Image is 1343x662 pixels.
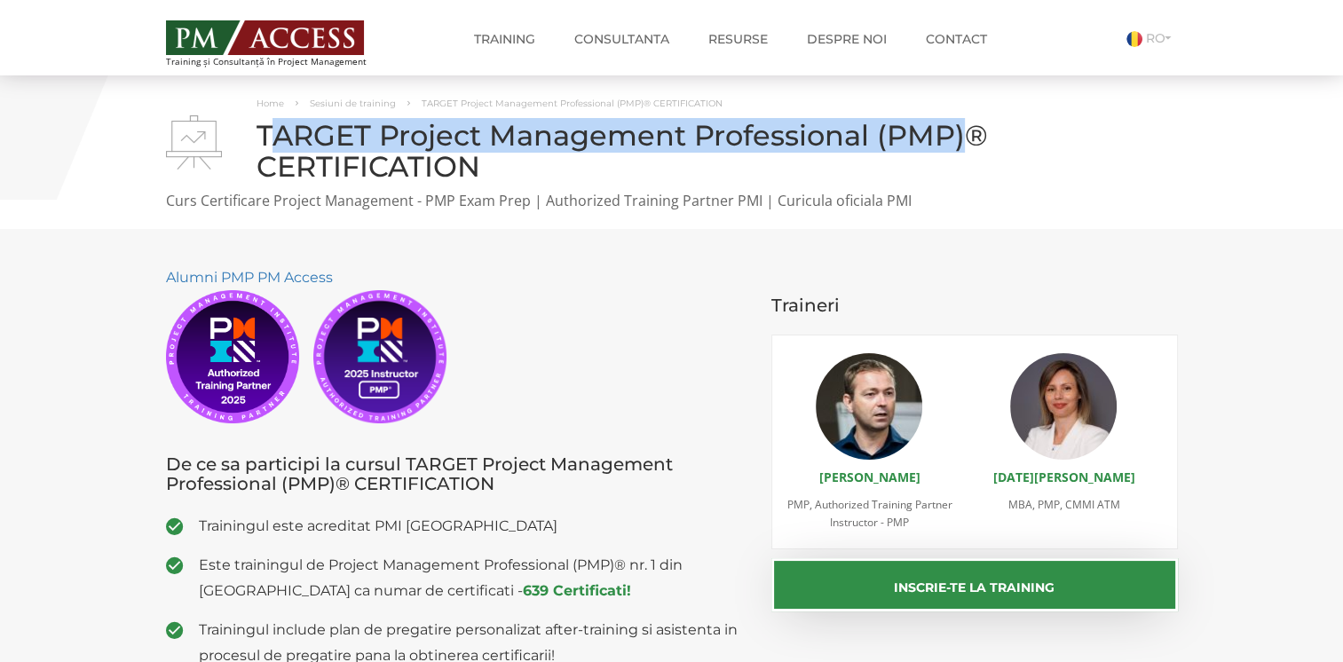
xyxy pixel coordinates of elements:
[166,454,746,493] h3: De ce sa participi la cursul TARGET Project Management Professional (PMP)® CERTIFICATION
[794,21,900,57] a: Despre noi
[771,558,1178,611] button: Inscrie-te la training
[422,98,723,109] span: TARGET Project Management Professional (PMP)® CERTIFICATION
[561,21,683,57] a: Consultanta
[786,497,952,530] span: PMP, Authorized Training Partner Instructor - PMP
[771,296,1178,315] h3: Traineri
[1007,497,1119,512] span: MBA, PMP, CMMI ATM
[166,15,399,67] a: Training și Consultanță în Project Management
[992,469,1134,485] a: [DATE][PERSON_NAME]
[199,513,746,539] span: Trainingul este acreditat PMI [GEOGRAPHIC_DATA]
[166,57,399,67] span: Training și Consultanță în Project Management
[461,21,549,57] a: Training
[523,582,631,599] a: 639 Certificati!
[199,552,746,603] span: Este trainingul de Project Management Professional (PMP)® nr. 1 din [GEOGRAPHIC_DATA] ca numar de...
[310,98,396,109] a: Sesiuni de training
[695,21,781,57] a: Resurse
[818,469,920,485] a: [PERSON_NAME]
[1126,30,1178,46] a: RO
[166,269,333,286] a: Alumni PMP PM Access
[166,115,222,169] img: TARGET Project Management Professional (PMP)® CERTIFICATION
[257,98,284,109] a: Home
[166,191,1178,211] p: Curs Certificare Project Management - PMP Exam Prep | Authorized Training Partner PMI | Curicula ...
[1126,31,1142,47] img: Romana
[912,21,1000,57] a: Contact
[166,120,1178,182] h1: TARGET Project Management Professional (PMP)® CERTIFICATION
[166,20,364,55] img: PM ACCESS - Echipa traineri si consultanti certificati PMP: Narciss Popescu, Mihai Olaru, Monica ...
